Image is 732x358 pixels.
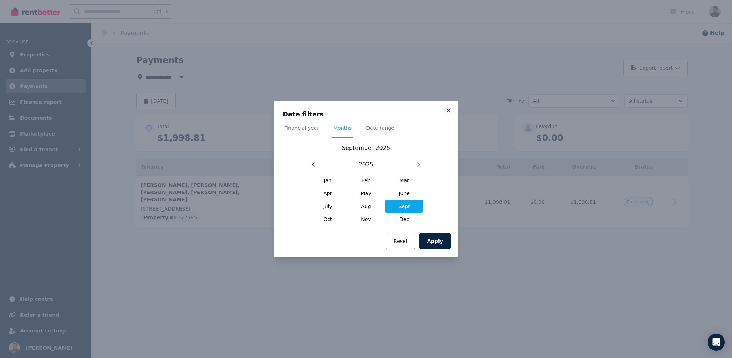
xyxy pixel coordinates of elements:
h3: Date filters [283,110,449,119]
span: Nov [347,213,385,226]
span: Sept [385,200,423,213]
span: July [309,200,347,213]
button: Apply [419,233,451,249]
span: May [347,187,385,200]
span: June [385,187,423,200]
span: Oct [309,213,347,226]
span: Apr [309,187,347,200]
span: Date range [366,124,394,132]
div: Open Intercom Messenger [708,334,725,351]
span: Aug [347,200,385,213]
span: Feb [347,174,385,187]
span: Months [333,124,352,132]
button: Reset [386,233,415,249]
nav: Tabs [283,124,449,138]
span: Dec [385,213,423,226]
span: Jan [309,174,347,187]
span: 2025 [359,160,374,169]
span: Mar [385,174,423,187]
span: Financial year [284,124,319,132]
span: September 2025 [342,144,390,151]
